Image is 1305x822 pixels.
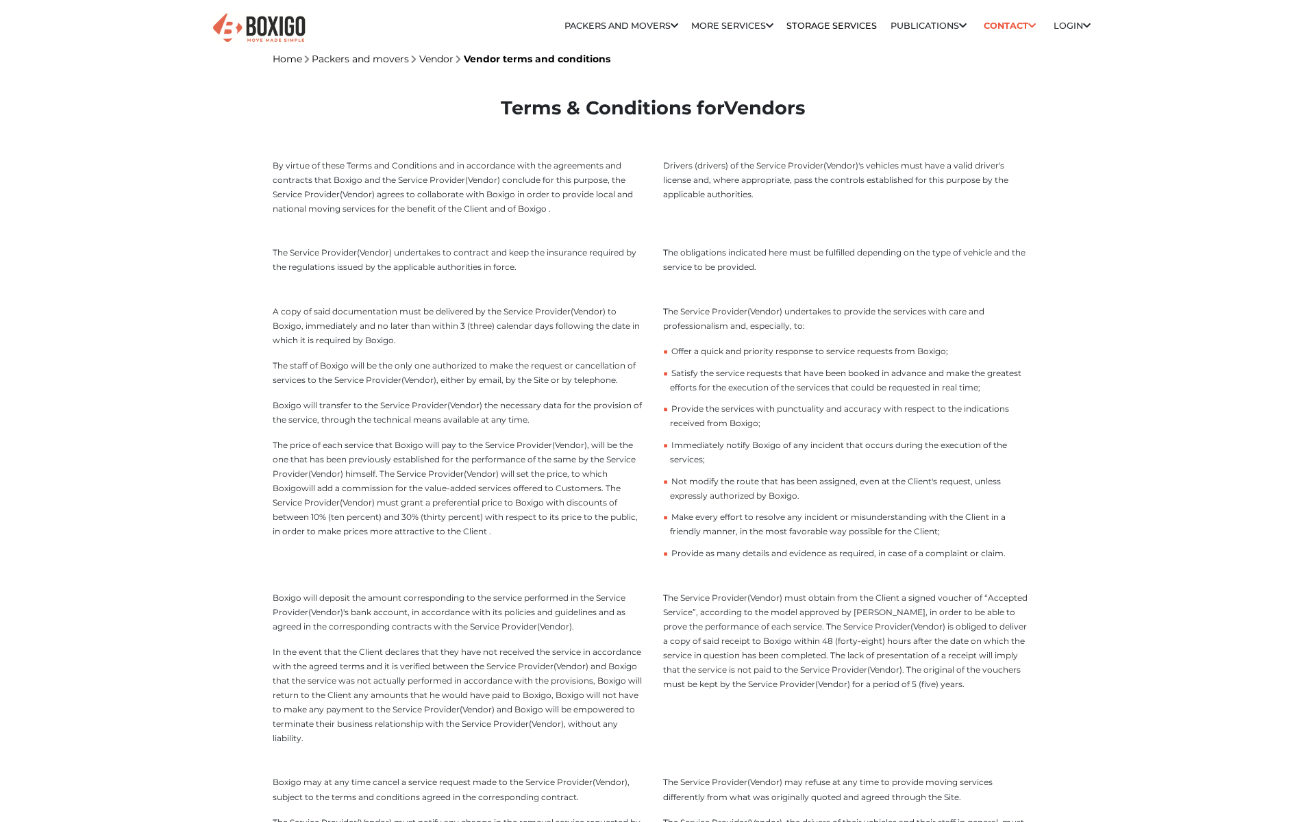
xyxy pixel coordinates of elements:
[419,53,453,65] a: Vendor
[670,510,1032,538] li: Make every effort to resolve any incident or misunderstanding with the Client in a friendly manne...
[273,775,643,804] p: Boxigo may at any time cancel a service request made to the Service Provider(Vendor), subject to ...
[273,304,643,347] p: A copy of said documentation must be delivered by the Service Provider(Vendor) to Boxigo, immedia...
[891,21,967,31] a: Publications
[663,403,671,414] span: ■
[211,12,307,45] img: Boxigo
[786,21,877,31] a: Storage Services
[273,53,302,65] a: Home
[312,53,409,65] a: Packers and movers
[724,97,805,119] span: Vendors
[670,401,1032,430] li: Provide the services with punctuality and accuracy with respect to the indications received from ...
[663,476,671,486] span: ■
[670,546,1032,560] li: Provide as many details and evidence as required, in case of a complaint or claim.
[663,346,671,356] span: ■
[663,548,671,558] span: ■
[980,15,1041,36] a: Contact
[564,21,678,31] a: Packers and Movers
[273,245,643,274] p: The Service Provider(Vendor) undertakes to contract and keep the insurance required by the regula...
[670,474,1032,503] li: Not modify the route that has been assigned, even at the Client's request, unless expressly autho...
[663,304,1033,333] p: The Service Provider(Vendor) undertakes to provide the services with care and professionalism and...
[663,512,671,522] span: ■
[663,775,1033,804] p: The Service Provider(Vendor) may refuse at any time to provide moving services differently from w...
[273,398,643,427] p: Boxigo will transfer to the Service Provider(Vendor) the necessary data for the provision of the ...
[663,590,1033,691] p: The Service Provider(Vendor) must obtain from the Client a signed voucher of “Accepted Service”, ...
[1054,21,1091,31] a: Login
[273,438,643,538] p: The price of each service that Boxigo will pay to the Service Provider(Vendor), will be the one t...
[663,245,1033,274] p: The obligations indicated here must be fulfilled depending on the type of vehicle and the service...
[670,344,1032,358] li: Offer a quick and priority response to service requests from Boxigo;
[273,158,643,216] p: By virtue of these Terms and Conditions and in accordance with the agreements and contracts that ...
[273,645,643,745] p: In the event that the Client declares that they have not received the service in accordance with ...
[663,368,671,378] span: ■
[663,158,1033,201] p: Drivers (drivers) of the Service Provider(Vendor)'s vehicles must have a valid driver's license a...
[262,97,1043,120] h1: Terms & Conditions for
[663,440,671,450] span: ■
[273,358,643,387] p: The staff of Boxigo will be the only one authorized to make the request or cancellation of servic...
[273,590,643,634] p: Boxigo will deposit the amount corresponding to the service performed in the Service Provider(Ven...
[670,438,1032,466] li: Immediately notify Boxigo of any incident that occurs during the execution of the services;
[691,21,773,31] a: More services
[464,53,610,65] a: Vendor terms and conditions
[670,366,1032,395] li: Satisfy the service requests that have been booked in advance and make the greatest efforts for t...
